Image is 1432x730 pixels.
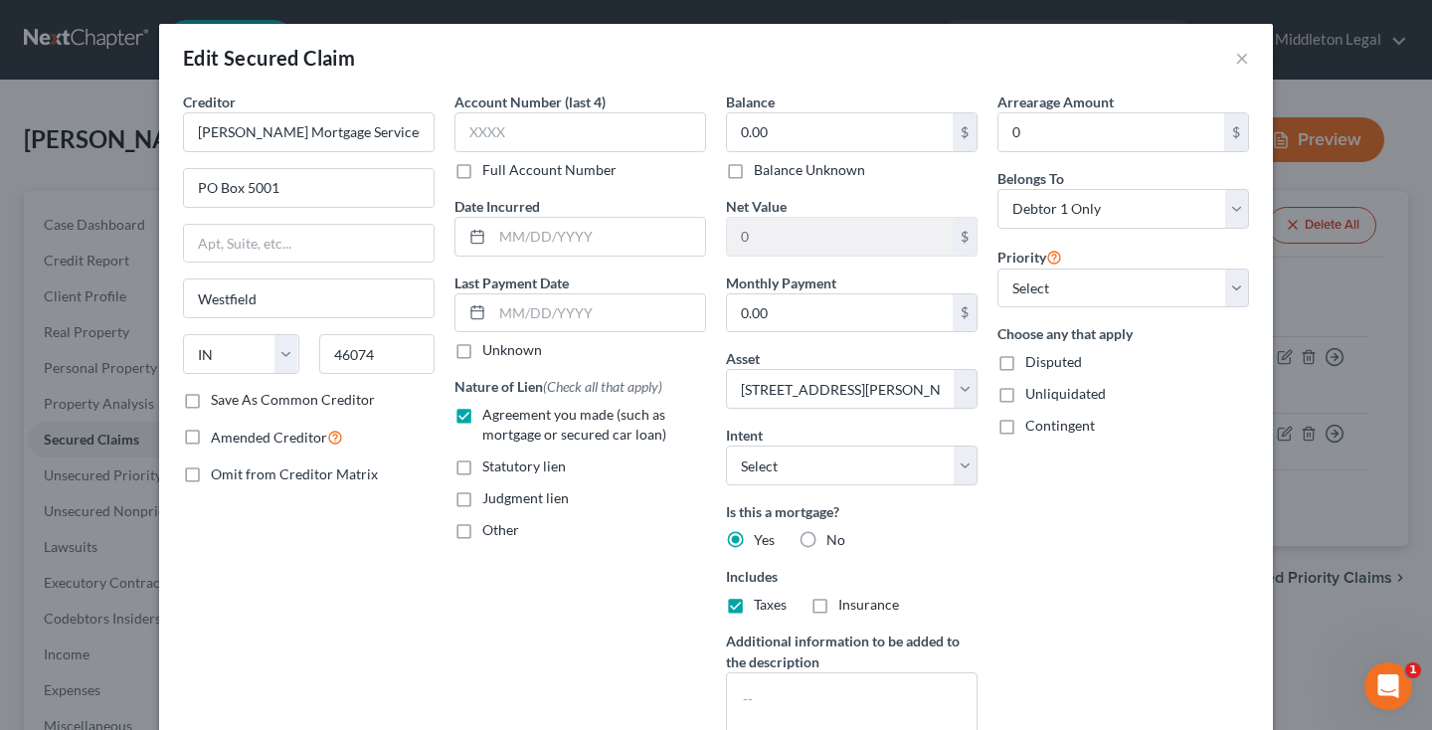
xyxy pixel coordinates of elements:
input: Enter zip... [319,334,436,374]
input: 0.00 [998,113,1224,151]
span: Belongs To [997,170,1064,187]
label: Additional information to be added to the description [726,631,978,672]
input: Search creditor by name... [183,112,435,152]
input: MM/DD/YYYY [492,294,705,332]
label: Priority [997,245,1062,269]
div: $ [953,294,977,332]
input: Apt, Suite, etc... [184,225,434,263]
div: $ [953,113,977,151]
label: Unknown [482,340,542,360]
input: MM/DD/YYYY [492,218,705,256]
span: Judgment lien [482,489,569,506]
label: Net Value [726,196,787,217]
input: 0.00 [727,294,953,332]
div: $ [1224,113,1248,151]
span: Contingent [1025,417,1095,434]
span: Taxes [754,596,787,613]
span: Yes [754,531,775,548]
span: Statutory lien [482,457,566,474]
iframe: Intercom live chat [1364,662,1412,710]
label: Account Number (last 4) [454,91,606,112]
input: XXXX [454,112,706,152]
button: × [1235,46,1249,70]
div: Edit Secured Claim [183,44,355,72]
span: Agreement you made (such as mortgage or secured car loan) [482,406,666,443]
span: Insurance [838,596,899,613]
label: Date Incurred [454,196,540,217]
label: Balance Unknown [754,160,865,180]
span: Other [482,521,519,538]
label: Intent [726,425,763,446]
span: Disputed [1025,353,1082,370]
span: Omit from Creditor Matrix [211,465,378,482]
input: 0.00 [727,218,953,256]
label: Last Payment Date [454,273,569,293]
input: Enter city... [184,279,434,317]
span: 1 [1405,662,1421,678]
span: Asset [726,350,760,367]
label: Arrearage Amount [997,91,1114,112]
label: Full Account Number [482,160,617,180]
label: Save As Common Creditor [211,390,375,410]
div: $ [953,218,977,256]
input: Enter address... [184,169,434,207]
label: Monthly Payment [726,273,836,293]
input: 0.00 [727,113,953,151]
label: Nature of Lien [454,376,662,397]
span: No [826,531,845,548]
label: Is this a mortgage? [726,501,978,522]
span: Creditor [183,93,236,110]
label: Balance [726,91,775,112]
span: Amended Creditor [211,429,327,446]
span: Unliquidated [1025,385,1106,402]
label: Choose any that apply [997,323,1249,344]
span: (Check all that apply) [543,378,662,395]
label: Includes [726,566,978,587]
